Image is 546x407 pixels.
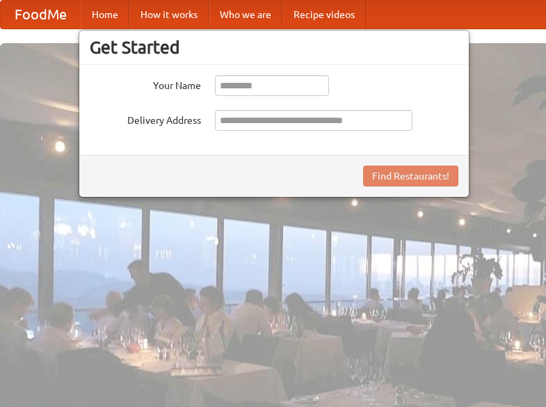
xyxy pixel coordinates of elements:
[90,37,458,58] h3: Get Started
[209,1,282,29] a: Who we are
[129,1,209,29] a: How it works
[282,1,366,29] a: Recipe videos
[90,75,201,93] label: Your Name
[90,110,201,127] label: Delivery Address
[1,1,81,29] a: FoodMe
[363,166,458,186] button: Find Restaurants!
[81,1,129,29] a: Home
